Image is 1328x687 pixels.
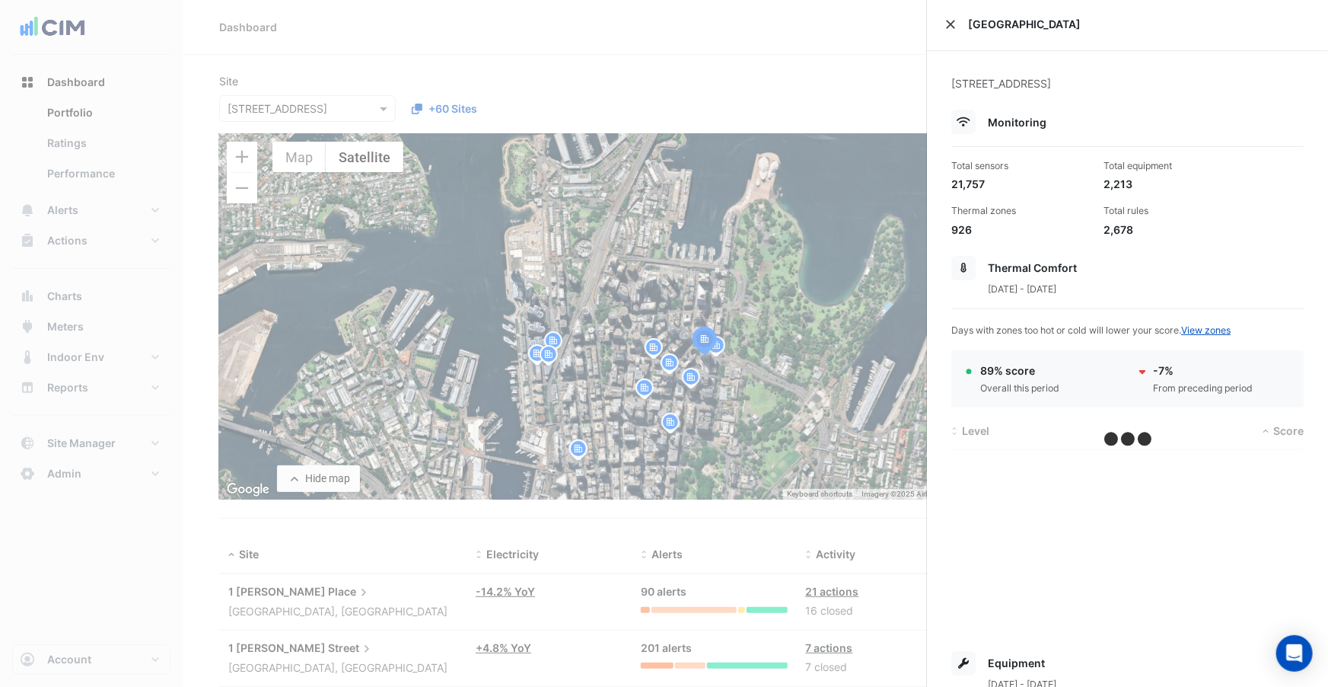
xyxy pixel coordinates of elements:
div: Total sensors [951,159,1091,173]
span: [DATE] - [DATE] [988,283,1056,295]
span: Monitoring [988,116,1046,129]
div: Open Intercom Messenger [1276,635,1313,672]
span: Equipment [988,657,1045,669]
div: Thermal zones [951,204,1091,218]
span: Level [962,424,989,437]
div: 926 [951,222,1091,238]
span: Days with zones too hot or cold will lower your score. [951,324,1231,336]
button: Close [945,19,956,30]
div: Total equipment [1103,159,1244,173]
div: Total rules [1103,204,1244,218]
div: -7% [1154,363,1253,379]
span: Score [1273,424,1304,437]
div: 89% score [980,363,1059,379]
div: 21,757 [951,176,1091,192]
a: View zones [1181,324,1231,336]
span: [GEOGRAPHIC_DATA] [968,16,1310,32]
div: From preceding period [1154,382,1253,395]
div: 2,678 [1103,222,1244,238]
div: Overall this period [980,382,1059,395]
span: Thermal Comfort [988,261,1077,274]
div: 2,213 [1103,176,1244,192]
div: [STREET_ADDRESS] [951,75,1304,110]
